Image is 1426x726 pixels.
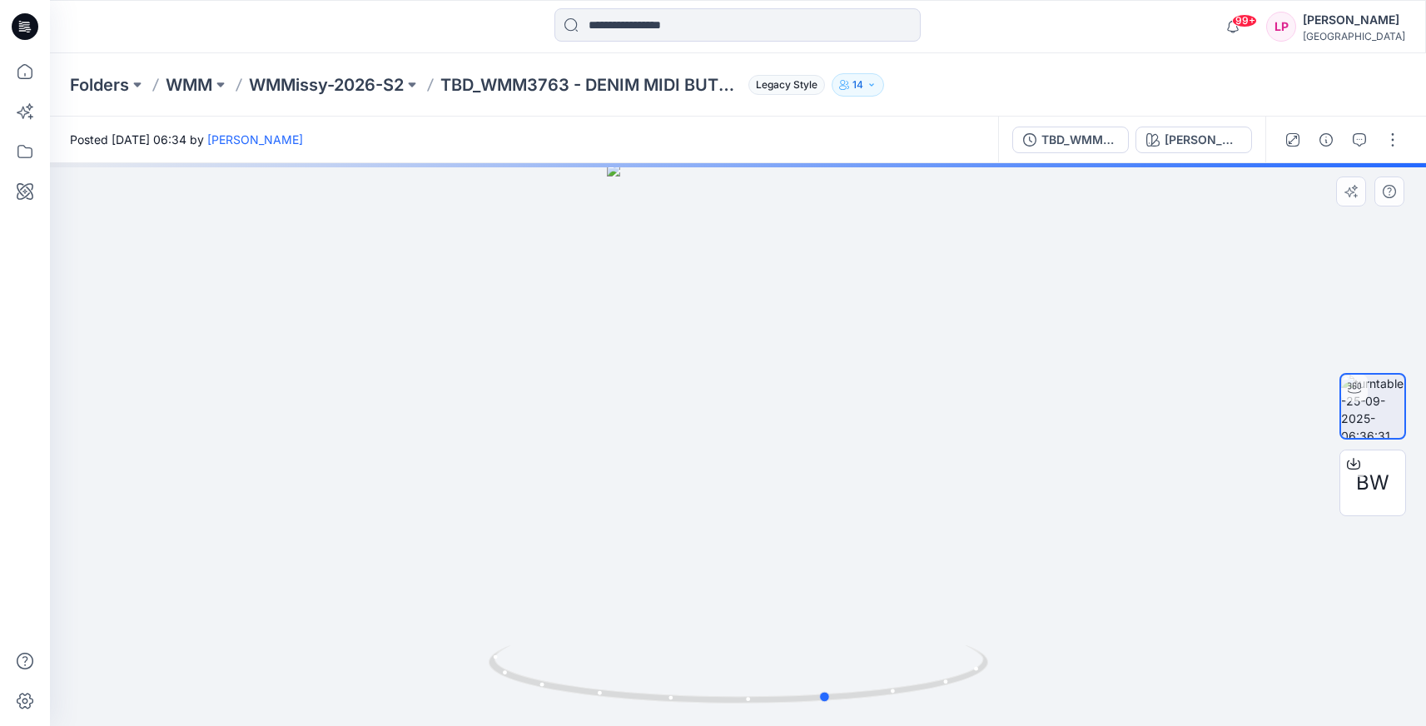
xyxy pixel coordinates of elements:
[1356,468,1389,498] span: BW
[1041,131,1118,149] div: TBD_WMM3763 - DENIM MIDI BUTTON FRONT SKIRT [DATE]
[70,131,303,148] span: Posted [DATE] 06:34 by
[166,73,212,97] a: WMM
[1303,30,1405,42] div: [GEOGRAPHIC_DATA]
[1266,12,1296,42] div: LP
[249,73,404,97] a: WMMissy-2026-S2
[742,73,825,97] button: Legacy Style
[852,76,863,94] p: 14
[748,75,825,95] span: Legacy Style
[440,73,742,97] p: TBD_WMM3763 - DENIM MIDI BUTTON FRONT SKIRT [DATE]
[1165,131,1241,149] div: [PERSON_NAME] Wash
[1232,14,1257,27] span: 99+
[1135,127,1252,153] button: [PERSON_NAME] Wash
[1303,10,1405,30] div: [PERSON_NAME]
[832,73,884,97] button: 14
[1341,375,1404,438] img: turntable-25-09-2025-06:36:31
[207,132,303,147] a: [PERSON_NAME]
[1012,127,1129,153] button: TBD_WMM3763 - DENIM MIDI BUTTON FRONT SKIRT [DATE]
[70,73,129,97] a: Folders
[1313,127,1339,153] button: Details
